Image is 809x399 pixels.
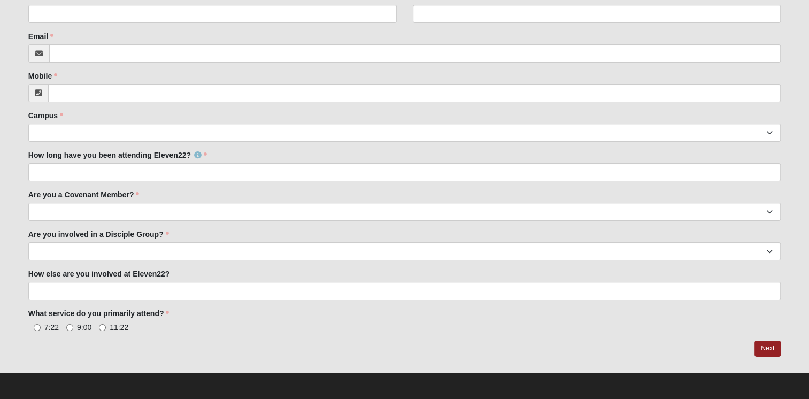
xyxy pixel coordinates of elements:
label: Email [28,31,53,42]
label: Campus [28,110,63,121]
a: Next [754,341,781,356]
label: What service do you primarily attend? [28,308,169,319]
span: 11:22 [110,323,128,332]
label: How else are you involved at Eleven22? [28,268,170,279]
span: 9:00 [77,323,91,332]
label: Mobile [28,71,57,81]
label: Are you a Covenant Member? [28,189,140,200]
input: 11:22 [99,324,106,331]
span: 7:22 [44,323,59,332]
label: How long have you been attending Eleven22? [28,150,207,160]
label: Are you involved in a Disciple Group? [28,229,169,240]
input: 7:22 [34,324,41,331]
input: 9:00 [66,324,73,331]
